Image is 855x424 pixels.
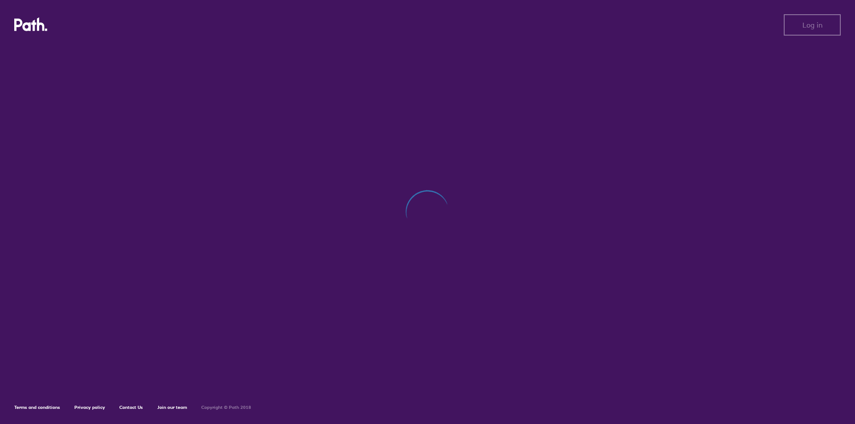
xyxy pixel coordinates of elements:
[784,14,841,36] button: Log in
[119,404,143,410] a: Contact Us
[74,404,105,410] a: Privacy policy
[157,404,187,410] a: Join our team
[201,405,251,410] h6: Copyright © Path 2018
[14,404,60,410] a: Terms and conditions
[802,21,822,29] span: Log in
